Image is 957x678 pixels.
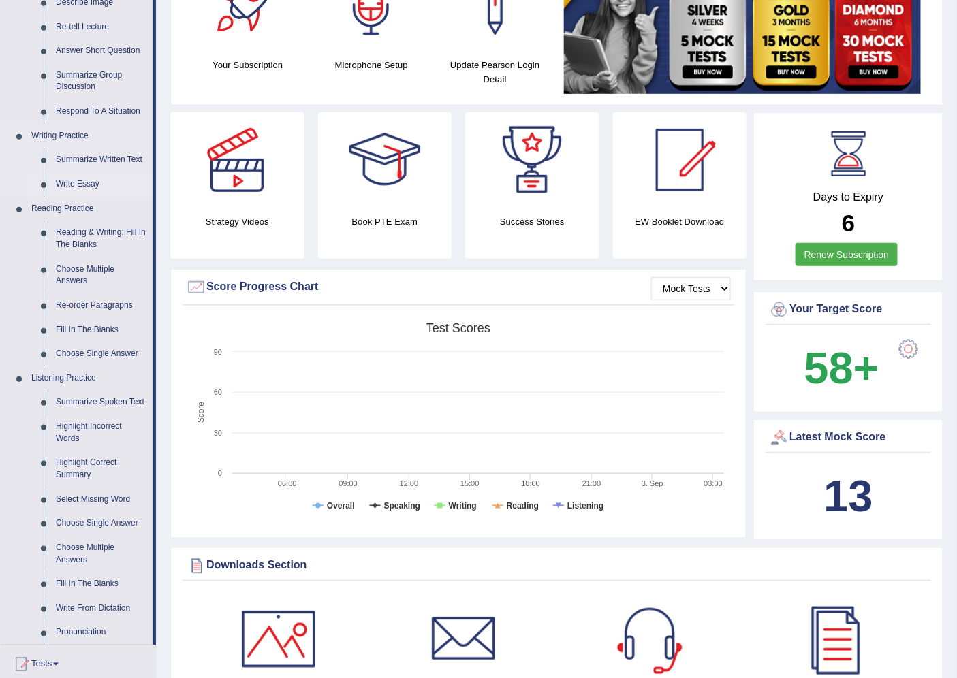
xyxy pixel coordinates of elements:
text: 0 [218,469,222,477]
b: 58+ [804,343,879,393]
b: 13 [823,471,873,521]
a: Summarize Spoken Text [50,390,153,415]
a: Choose Multiple Answers [50,257,153,293]
h4: Success Stories [465,214,599,229]
h4: Book PTE Exam [318,214,452,229]
h4: Your Subscription [193,58,303,72]
tspan: Writing [449,501,477,511]
a: Listening Practice [25,366,153,391]
a: Respond To A Situation [50,99,153,124]
tspan: Reading [507,501,539,511]
h4: EW Booklet Download [613,214,747,229]
tspan: Overall [327,501,355,511]
text: 15:00 [460,479,480,487]
a: Summarize Group Discussion [50,63,153,99]
a: Highlight Correct Summary [50,451,153,487]
div: Your Target Score [769,300,928,320]
a: Summarize Written Text [50,148,153,172]
h4: Strategy Videos [170,214,304,229]
a: Fill In The Blanks [50,572,153,596]
a: Choose Single Answer [50,511,153,536]
text: 09:00 [339,479,358,487]
h4: Update Pearson Login Detail [440,58,550,86]
a: Writing Practice [25,124,153,148]
a: Renew Subscription [796,243,898,266]
text: 60 [214,388,222,396]
text: 30 [214,429,222,437]
a: Re-tell Lecture [50,15,153,39]
tspan: Speaking [384,501,420,511]
b: 6 [842,210,855,236]
a: Fill In The Blanks [50,318,153,342]
text: 06:00 [278,479,297,487]
a: Answer Short Question [50,39,153,63]
a: Pronunciation [50,621,153,645]
text: 21:00 [582,479,601,487]
div: Downloads Section [186,555,928,576]
a: Select Missing Word [50,487,153,512]
div: Latest Mock Score [769,427,928,448]
tspan: 3. Sep [642,479,663,487]
text: 12:00 [400,479,419,487]
a: Write Essay [50,172,153,197]
tspan: Score [196,402,206,423]
h4: Days to Expiry [769,191,928,204]
a: Reading & Writing: Fill In The Blanks [50,221,153,257]
text: 03:00 [704,479,723,487]
div: Score Progress Chart [186,277,731,297]
a: Choose Single Answer [50,342,153,366]
h4: Microphone Setup [317,58,427,72]
tspan: Listening [567,501,603,511]
a: Re-order Paragraphs [50,293,153,318]
text: 18:00 [521,479,540,487]
a: Reading Practice [25,197,153,221]
tspan: Test scores [426,321,490,335]
a: Write From Dictation [50,596,153,621]
text: 90 [214,348,222,356]
a: Choose Multiple Answers [50,536,153,572]
a: Highlight Incorrect Words [50,415,153,451]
